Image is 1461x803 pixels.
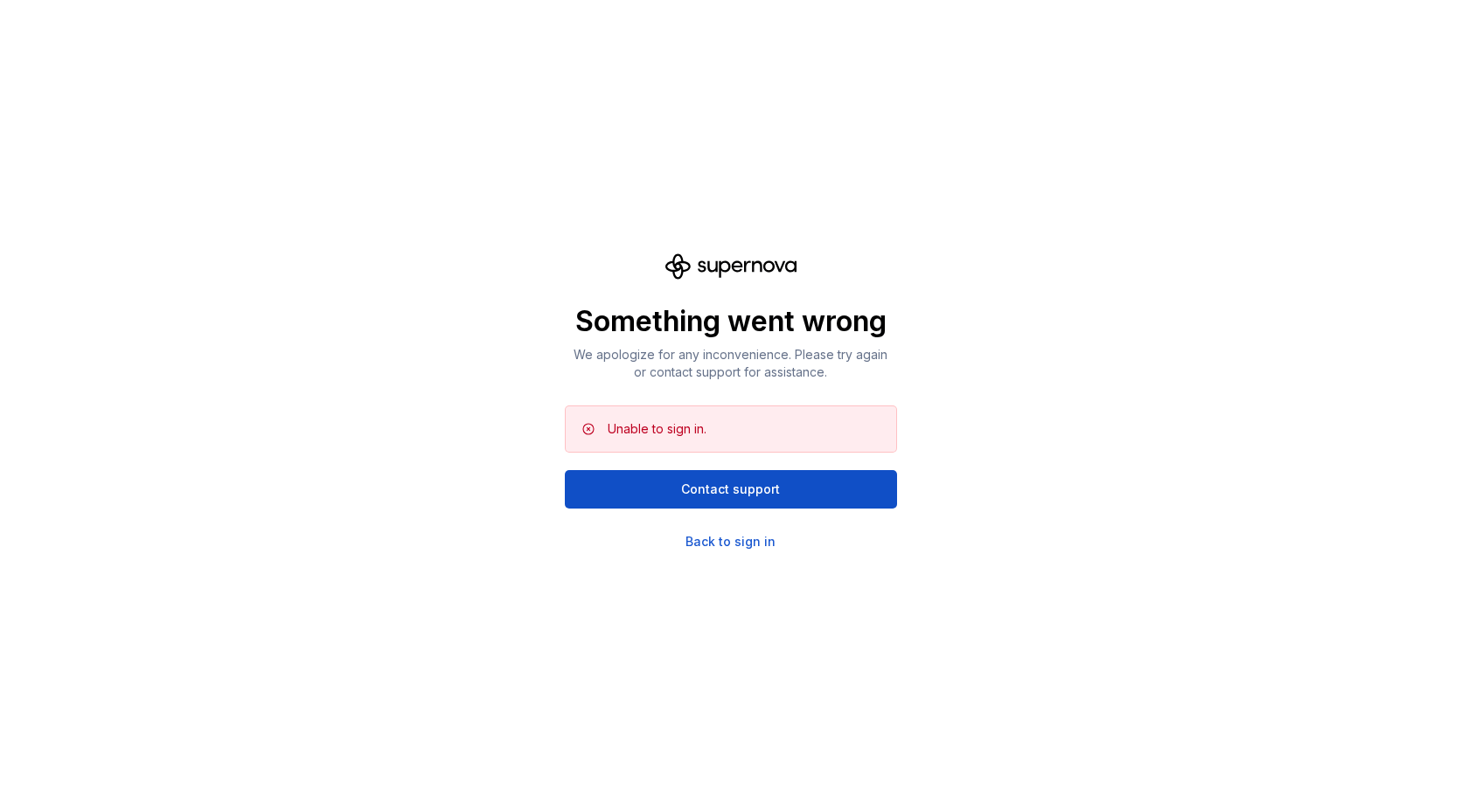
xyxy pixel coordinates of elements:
div: Unable to sign in. [608,420,706,438]
span: Contact support [681,481,780,498]
a: Back to sign in [685,533,776,550]
p: Something went wrong [565,304,897,339]
button: Contact support [565,470,897,509]
p: We apologize for any inconvenience. Please try again or contact support for assistance. [565,346,897,381]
